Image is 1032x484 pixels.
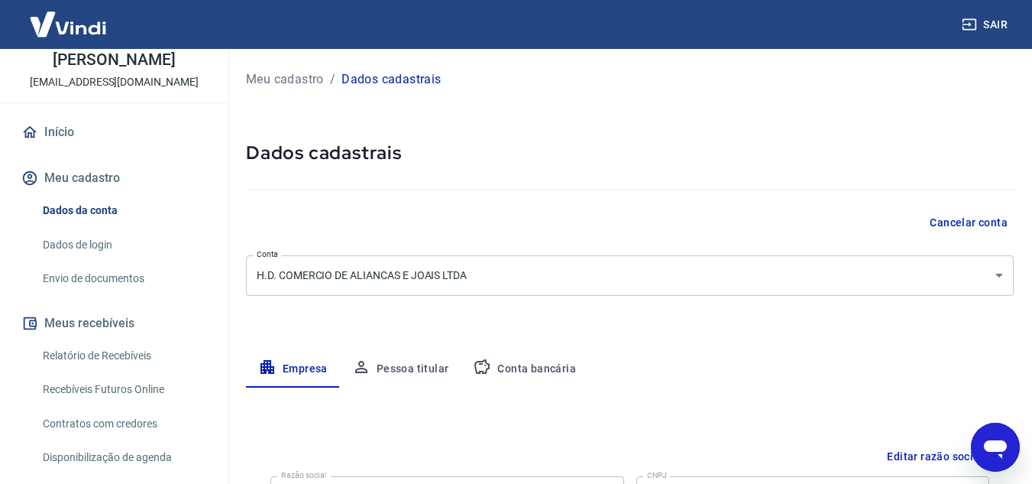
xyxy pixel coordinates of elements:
[37,408,210,440] a: Contratos com credores
[924,209,1014,237] button: Cancelar conta
[281,469,326,481] label: Razão social
[341,70,441,89] p: Dados cadastrais
[37,263,210,294] a: Envio de documentos
[340,351,461,388] button: Pessoa titular
[37,229,210,261] a: Dados de login
[53,52,175,68] p: [PERSON_NAME]
[971,423,1020,472] iframe: Botão para abrir a janela de mensagens
[257,248,278,260] label: Conta
[37,195,210,226] a: Dados da conta
[461,351,588,388] button: Conta bancária
[246,351,340,388] button: Empresa
[647,469,667,481] label: CNPJ
[18,307,210,340] button: Meus recebíveis
[330,70,335,89] p: /
[959,11,1014,39] button: Sair
[18,161,210,195] button: Meu cadastro
[18,1,118,47] img: Vindi
[30,74,199,90] p: [EMAIL_ADDRESS][DOMAIN_NAME]
[246,70,324,89] a: Meu cadastro
[246,255,1014,296] div: H.D. COMERCIO DE ALIANCAS E JOAIS LTDA
[881,443,989,471] button: Editar razão social
[18,115,210,149] a: Início
[37,442,210,473] a: Disponibilização de agenda
[246,141,1014,165] h5: Dados cadastrais
[37,340,210,372] a: Relatório de Recebíveis
[37,374,210,405] a: Recebíveis Futuros Online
